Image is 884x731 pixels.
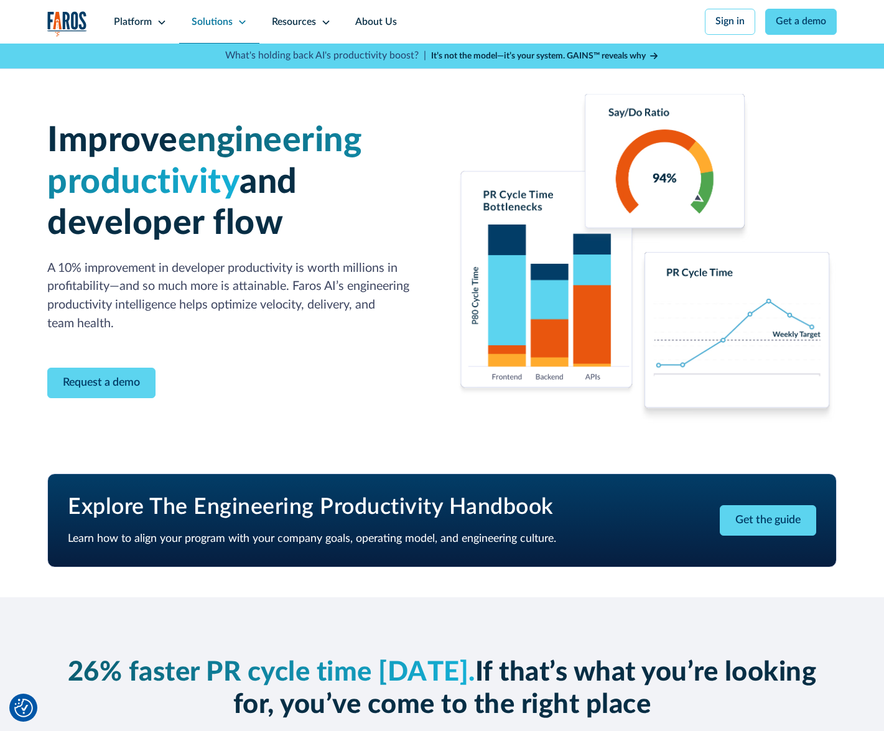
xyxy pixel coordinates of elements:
[68,494,659,521] h2: Explore The Engineering Productivity Handbook
[47,656,836,722] h3: If that’s what you’re looking for, you’ve come to the right place
[47,368,156,398] a: Contact Modal
[47,123,361,200] span: engineering productivity
[720,505,816,536] a: Get the guide
[225,49,426,63] p: What's holding back AI's productivity boost? |
[68,531,659,547] p: Learn how to align your program with your company goals, operating model, and engineering culture.
[114,15,152,30] div: Platform
[14,699,33,717] button: Cookie Settings
[47,11,86,37] a: home
[272,15,316,30] div: Resources
[431,52,646,60] strong: It’s not the model—it’s your system. GAINS™ reveals why
[47,259,427,333] p: A 10% improvement in developer productivity is worth millions in profitability—and so much more i...
[765,9,837,35] a: Get a demo
[68,659,475,686] span: 26% faster PR cycle time [DATE].
[47,120,427,244] h1: Improve and developer flow
[431,50,659,63] a: It’s not the model—it’s your system. GAINS™ reveals why
[14,699,33,717] img: Revisit consent button
[705,9,755,35] a: Sign in
[192,15,233,30] div: Solutions
[47,11,86,37] img: Logo of the analytics and reporting company Faros.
